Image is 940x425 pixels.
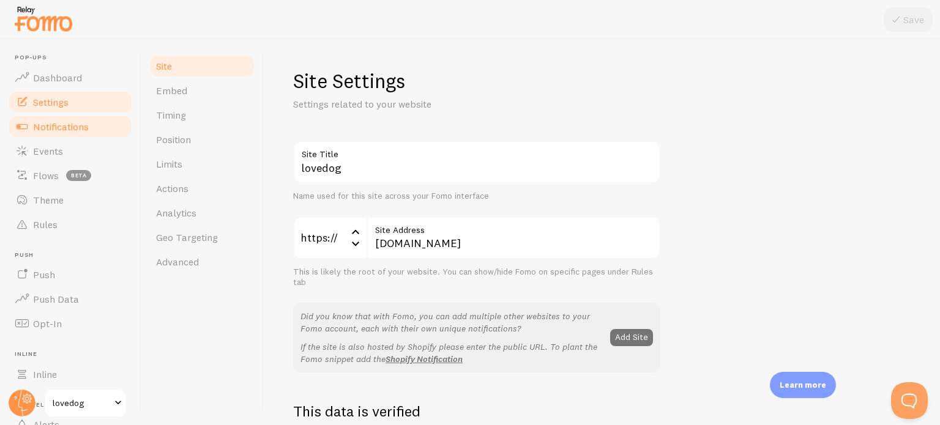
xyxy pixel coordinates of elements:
[7,311,133,336] a: Opt-In
[13,3,74,34] img: fomo-relay-logo-orange.svg
[149,103,256,127] a: Timing
[891,382,928,419] iframe: Help Scout Beacon - Open
[156,182,188,194] span: Actions
[7,90,133,114] a: Settings
[15,54,133,62] span: Pop-ups
[149,249,256,274] a: Advanced
[44,388,127,418] a: lovedog
[33,293,79,305] span: Push Data
[386,353,463,364] a: Shopify Notification
[7,188,133,212] a: Theme
[367,216,660,259] input: myhonestcompany.com
[300,310,603,334] p: Did you know that with Fomo, you can add multiple other websites to your Fomo account, each with ...
[156,231,218,243] span: Geo Targeting
[7,139,133,163] a: Events
[293,402,660,421] h2: This data is verified
[33,268,55,281] span: Push
[156,133,191,146] span: Position
[149,54,256,78] a: Site
[33,368,57,380] span: Inline
[33,317,62,330] span: Opt-In
[15,251,133,259] span: Push
[33,96,69,108] span: Settings
[7,287,133,311] a: Push Data
[33,145,63,157] span: Events
[156,84,187,97] span: Embed
[149,127,256,152] a: Position
[7,212,133,237] a: Rules
[293,97,587,111] p: Settings related to your website
[149,176,256,201] a: Actions
[33,194,64,206] span: Theme
[293,191,660,202] div: Name used for this site across your Fomo interface
[7,362,133,386] a: Inline
[610,329,653,346] button: Add Site
[367,216,660,237] label: Site Address
[156,60,172,72] span: Site
[15,350,133,358] span: Inline
[156,207,196,219] span: Analytics
[7,65,133,90] a: Dashboard
[300,341,603,365] p: If the site is also hosted by Shopify please enter the public URL. To plant the Fomo snippet add the
[156,256,199,268] span: Advanced
[149,78,256,103] a: Embed
[293,267,660,288] div: This is likely the root of your website. You can show/hide Fomo on specific pages under Rules tab
[156,109,186,121] span: Timing
[293,216,367,259] div: https://
[7,262,133,287] a: Push
[66,170,91,181] span: beta
[293,141,660,161] label: Site Title
[53,396,111,410] span: lovedog
[7,163,133,188] a: Flows beta
[33,218,58,231] span: Rules
[33,169,59,182] span: Flows
[149,152,256,176] a: Limits
[149,201,256,225] a: Analytics
[33,120,89,133] span: Notifications
[780,379,826,391] p: Learn more
[7,114,133,139] a: Notifications
[770,372,836,398] div: Learn more
[156,158,182,170] span: Limits
[293,68,660,94] h1: Site Settings
[149,225,256,249] a: Geo Targeting
[33,72,82,84] span: Dashboard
